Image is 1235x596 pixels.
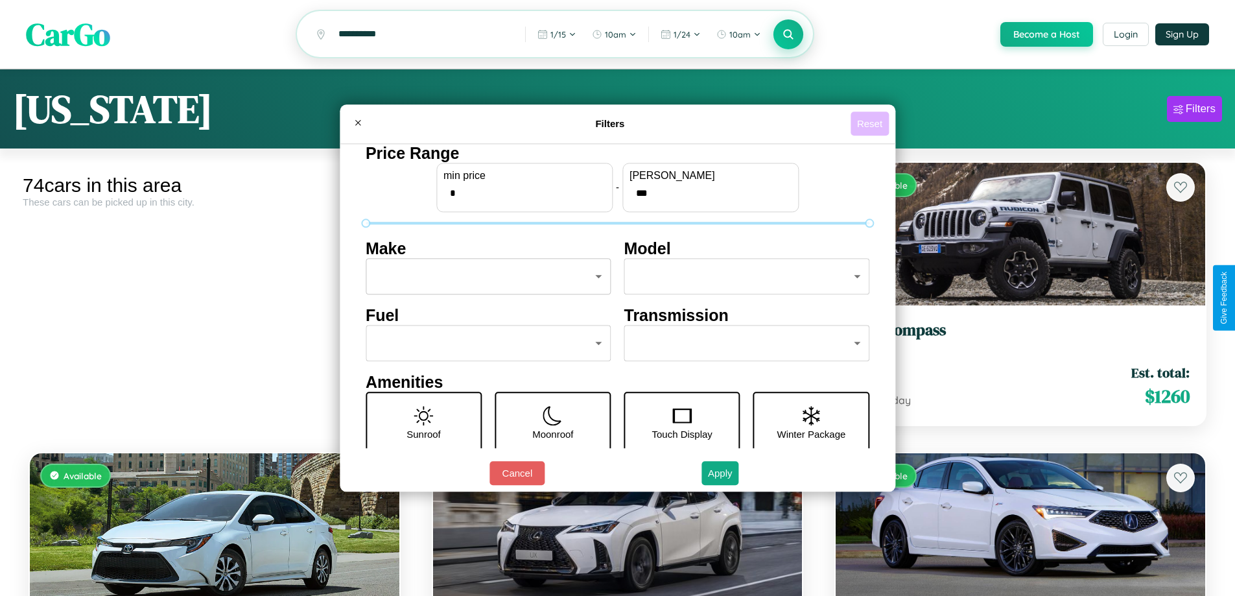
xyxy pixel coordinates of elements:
[366,144,869,163] h4: Price Range
[777,425,846,443] p: Winter Package
[654,24,707,45] button: 1/24
[629,170,792,182] label: [PERSON_NAME]
[1145,383,1190,409] span: $ 1260
[851,112,889,136] button: Reset
[674,29,690,40] span: 1 / 24
[1167,96,1222,122] button: Filters
[884,394,911,407] span: / day
[1219,272,1229,324] div: Give Feedback
[532,425,573,443] p: Moonroof
[1155,23,1209,45] button: Sign Up
[851,321,1190,353] a: Jeep Compass2014
[652,425,712,443] p: Touch Display
[624,239,870,258] h4: Model
[605,29,626,40] span: 10am
[550,29,566,40] span: 1 / 15
[366,306,611,325] h4: Fuel
[710,24,768,45] button: 10am
[585,24,643,45] button: 10am
[851,321,1190,340] h3: Jeep Compass
[1186,102,1216,115] div: Filters
[616,178,619,196] p: -
[443,170,606,182] label: min price
[23,174,406,197] div: 74 cars in this area
[1000,22,1093,47] button: Become a Host
[624,306,870,325] h4: Transmission
[13,82,213,136] h1: [US_STATE]
[489,461,545,485] button: Cancel
[366,239,611,258] h4: Make
[1131,363,1190,382] span: Est. total:
[23,197,406,208] div: These cars can be picked up in this city.
[26,13,110,56] span: CarGo
[406,425,441,443] p: Sunroof
[64,470,102,481] span: Available
[531,24,583,45] button: 1/15
[366,373,869,392] h4: Amenities
[701,461,739,485] button: Apply
[370,118,851,129] h4: Filters
[1103,23,1149,46] button: Login
[729,29,751,40] span: 10am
